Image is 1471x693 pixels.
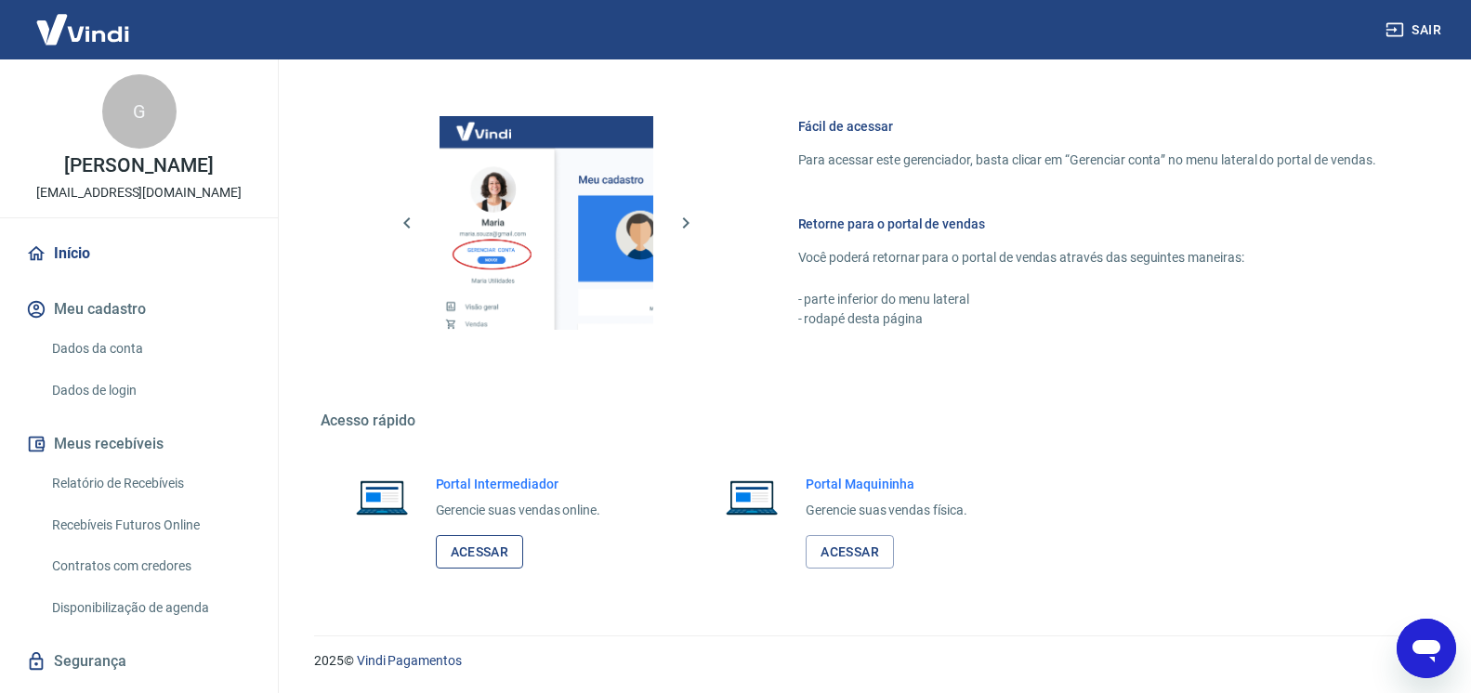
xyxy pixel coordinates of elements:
[357,653,462,668] a: Vindi Pagamentos
[64,156,213,176] p: [PERSON_NAME]
[22,641,256,682] a: Segurança
[22,424,256,464] button: Meus recebíveis
[806,501,967,520] p: Gerencie suas vendas física.
[22,233,256,274] a: Início
[798,290,1376,309] p: - parte inferior do menu lateral
[1397,619,1456,678] iframe: Botão para abrir a janela de mensagens
[102,74,177,149] div: G
[22,289,256,330] button: Meu cadastro
[314,651,1426,671] p: 2025 ©
[713,475,791,519] img: Imagem de um notebook aberto
[45,464,256,503] a: Relatório de Recebíveis
[45,372,256,410] a: Dados de login
[321,412,1421,430] h5: Acesso rápido
[440,116,653,330] img: Imagem da dashboard mostrando o botão de gerenciar conta na sidebar no lado esquerdo
[36,183,242,203] p: [EMAIL_ADDRESS][DOMAIN_NAME]
[798,117,1376,136] h6: Fácil de acessar
[45,506,256,544] a: Recebíveis Futuros Online
[1382,13,1449,47] button: Sair
[798,248,1376,268] p: Você poderá retornar para o portal de vendas através das seguintes maneiras:
[806,475,967,493] h6: Portal Maquininha
[22,1,143,58] img: Vindi
[436,535,524,569] a: Acessar
[806,535,894,569] a: Acessar
[798,215,1376,233] h6: Retorne para o portal de vendas
[343,475,421,519] img: Imagem de um notebook aberto
[798,150,1376,170] p: Para acessar este gerenciador, basta clicar em “Gerenciar conta” no menu lateral do portal de ven...
[798,309,1376,329] p: - rodapé desta página
[45,589,256,627] a: Disponibilização de agenda
[45,330,256,368] a: Dados da conta
[436,501,601,520] p: Gerencie suas vendas online.
[436,475,601,493] h6: Portal Intermediador
[45,547,256,585] a: Contratos com credores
